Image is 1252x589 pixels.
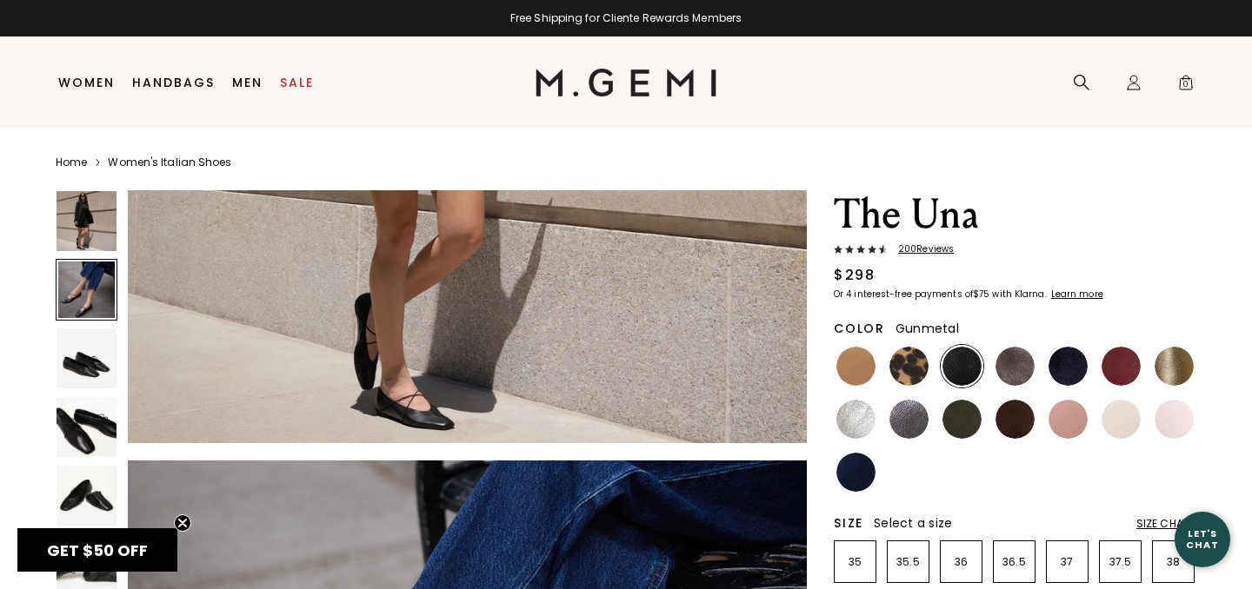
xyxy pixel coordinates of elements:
[1102,400,1141,439] img: Ecru
[888,244,954,255] span: 200 Review s
[942,400,982,439] img: Military
[1102,347,1141,386] img: Burgundy
[889,347,929,386] img: Leopard Print
[992,288,1049,301] klarna-placement-style-body: with Klarna
[280,76,314,89] a: Sale
[834,244,1196,258] a: 200Reviews
[834,190,1196,239] h1: The Una
[836,400,876,439] img: Silver
[1047,555,1088,569] p: 37
[1136,517,1196,531] div: Size Chart
[132,76,215,89] a: Handbags
[896,320,959,337] span: Gunmetal
[1177,77,1195,95] span: 0
[1100,555,1141,569] p: 37.5
[1049,347,1088,386] img: Midnight Blue
[57,466,117,526] img: The Una
[874,514,952,532] span: Select a size
[1155,347,1194,386] img: Gold
[1049,400,1088,439] img: Antique Rose
[834,321,885,335] h2: Color
[17,528,177,572] div: GET $50 OFFClose teaser
[941,555,982,569] p: 36
[47,539,148,561] span: GET $50 OFF
[996,400,1035,439] img: Chocolate
[889,400,929,439] img: Gunmetal
[835,555,876,569] p: 35
[1049,289,1103,300] a: Learn more
[888,555,929,569] p: 35.5
[996,347,1035,386] img: Cocoa
[232,76,263,89] a: Men
[994,555,1035,569] p: 36.5
[57,191,117,251] img: The Una
[174,514,191,532] button: Close teaser
[57,397,117,457] img: The Una
[1155,400,1194,439] img: Ballerina Pink
[834,265,875,286] div: $298
[56,156,87,169] a: Home
[836,347,876,386] img: Light Tan
[834,288,973,301] klarna-placement-style-body: Or 4 interest-free payments of
[108,156,231,169] a: Women's Italian Shoes
[973,288,989,301] klarna-placement-style-amount: $75
[942,347,982,386] img: Black
[1051,288,1103,301] klarna-placement-style-cta: Learn more
[834,516,863,530] h2: Size
[58,76,115,89] a: Women
[536,69,717,96] img: M.Gemi
[57,328,117,388] img: The Una
[1153,555,1194,569] p: 38
[836,453,876,492] img: Navy
[1175,528,1230,550] div: Let's Chat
